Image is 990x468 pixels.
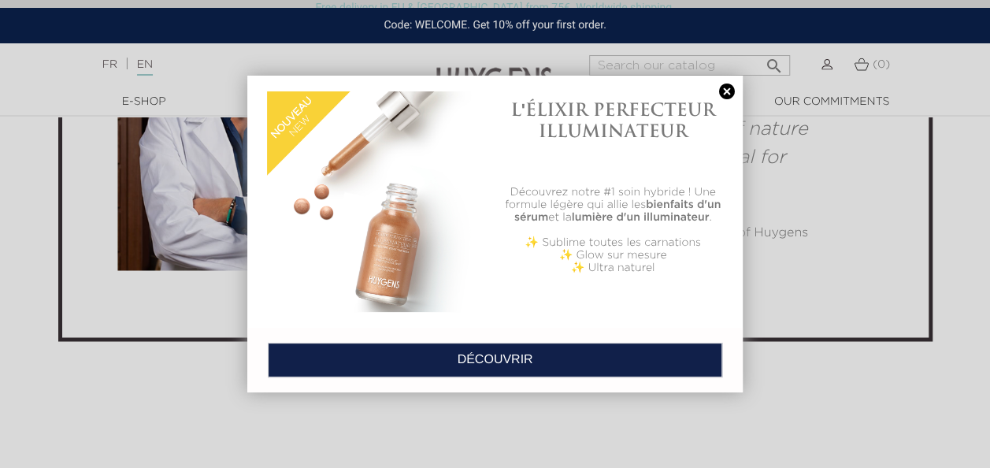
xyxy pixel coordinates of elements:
[503,99,723,141] h1: L'ÉLIXIR PERFECTEUR ILLUMINATEUR
[572,212,710,223] b: lumière d'un illuminateur
[503,262,723,274] p: ✨ Ultra naturel
[503,236,723,249] p: ✨ Sublime toutes les carnations
[503,186,723,224] p: Découvrez notre #1 soin hybride ! Une formule légère qui allie les et la .
[503,249,723,262] p: ✨ Glow sur mesure
[514,199,721,223] b: bienfaits d'un sérum
[268,343,722,377] a: DÉCOUVRIR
